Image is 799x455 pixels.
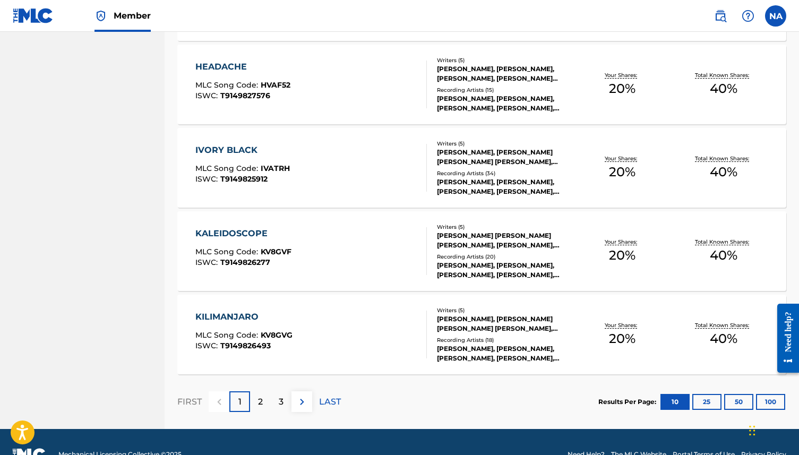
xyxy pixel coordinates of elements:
p: Your Shares: [605,71,640,79]
span: MLC Song Code : [195,330,261,340]
a: IVORY BLACKMLC Song Code:IVATRHISWC:T9149825912Writers (5)[PERSON_NAME], [PERSON_NAME] [PERSON_NA... [177,128,786,208]
a: KILIMANJAROMLC Song Code:KV8GVGISWC:T9149826493Writers (5)[PERSON_NAME], [PERSON_NAME] [PERSON_NA... [177,295,786,374]
iframe: Resource Center [769,295,799,381]
a: HEADACHEMLC Song Code:HVAF52ISWC:T9149827576Writers (5)[PERSON_NAME], [PERSON_NAME], [PERSON_NAME... [177,45,786,124]
span: ISWC : [195,257,220,267]
div: [PERSON_NAME], [PERSON_NAME], [PERSON_NAME], [PERSON_NAME] [PERSON_NAME], [PERSON_NAME] [437,64,571,83]
p: 1 [238,396,242,408]
div: Writers ( 5 ) [437,56,571,64]
div: [PERSON_NAME], [PERSON_NAME], [PERSON_NAME], [PERSON_NAME], SERYN [437,344,571,363]
p: Total Known Shares: [695,321,752,329]
div: Drag [749,415,755,447]
span: 20 % [609,162,635,182]
span: 20 % [609,329,635,348]
img: help [742,10,754,22]
p: Your Shares: [605,238,640,246]
div: [PERSON_NAME] [PERSON_NAME] [PERSON_NAME], [PERSON_NAME], [PERSON_NAME], [PERSON_NAME] [437,231,571,250]
div: [PERSON_NAME], [PERSON_NAME], [PERSON_NAME], [PERSON_NAME], SERYN [437,261,571,280]
div: Recording Artists ( 15 ) [437,86,571,94]
span: ISWC : [195,91,220,100]
span: 40 % [710,329,737,348]
div: Writers ( 5 ) [437,223,571,231]
p: Results Per Page: [598,397,659,407]
span: T9149826277 [220,257,270,267]
div: Writers ( 5 ) [437,306,571,314]
div: KALEIDOSCOPE [195,227,291,240]
div: Recording Artists ( 20 ) [437,253,571,261]
p: FIRST [177,396,202,408]
p: 2 [258,396,263,408]
span: 20 % [609,79,635,98]
p: LAST [319,396,341,408]
div: [PERSON_NAME], [PERSON_NAME] [PERSON_NAME] [PERSON_NAME], [PERSON_NAME], [PERSON_NAME] [437,148,571,167]
div: [PERSON_NAME], [PERSON_NAME] [PERSON_NAME] [PERSON_NAME], [PERSON_NAME], [PERSON_NAME] [437,314,571,333]
img: search [714,10,727,22]
p: Total Known Shares: [695,238,752,246]
div: [PERSON_NAME], [PERSON_NAME], [PERSON_NAME], [PERSON_NAME], SERYN [437,177,571,196]
p: Your Shares: [605,154,640,162]
p: 3 [279,396,283,408]
span: MLC Song Code : [195,247,261,256]
span: 40 % [710,162,737,182]
button: 100 [756,394,785,410]
span: 40 % [710,246,737,265]
button: 10 [660,394,690,410]
span: T9149825912 [220,174,268,184]
span: ISWC : [195,341,220,350]
span: MLC Song Code : [195,80,261,90]
span: KV8GVF [261,247,291,256]
iframe: Chat Widget [746,404,799,455]
span: T9149827576 [220,91,270,100]
div: User Menu [765,5,786,27]
button: 50 [724,394,753,410]
span: T9149826493 [220,341,271,350]
span: 40 % [710,79,737,98]
img: right [296,396,308,408]
div: IVORY BLACK [195,144,290,157]
span: 20 % [609,246,635,265]
img: MLC Logo [13,8,54,23]
div: Recording Artists ( 34 ) [437,169,571,177]
div: Writers ( 5 ) [437,140,571,148]
a: KALEIDOSCOPEMLC Song Code:KV8GVFISWC:T9149826277Writers (5)[PERSON_NAME] [PERSON_NAME] [PERSON_NA... [177,211,786,291]
img: Top Rightsholder [94,10,107,22]
p: Your Shares: [605,321,640,329]
span: Member [114,10,151,22]
div: KILIMANJARO [195,311,293,323]
span: HVAF52 [261,80,290,90]
button: 25 [692,394,721,410]
span: KV8GVG [261,330,293,340]
div: Help [737,5,759,27]
p: Total Known Shares: [695,71,752,79]
span: IVATRH [261,164,290,173]
span: MLC Song Code : [195,164,261,173]
div: [PERSON_NAME], [PERSON_NAME], [PERSON_NAME], [PERSON_NAME], SERYN [437,94,571,113]
p: Total Known Shares: [695,154,752,162]
a: Public Search [710,5,731,27]
div: Recording Artists ( 18 ) [437,336,571,344]
span: ISWC : [195,174,220,184]
div: HEADACHE [195,61,290,73]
